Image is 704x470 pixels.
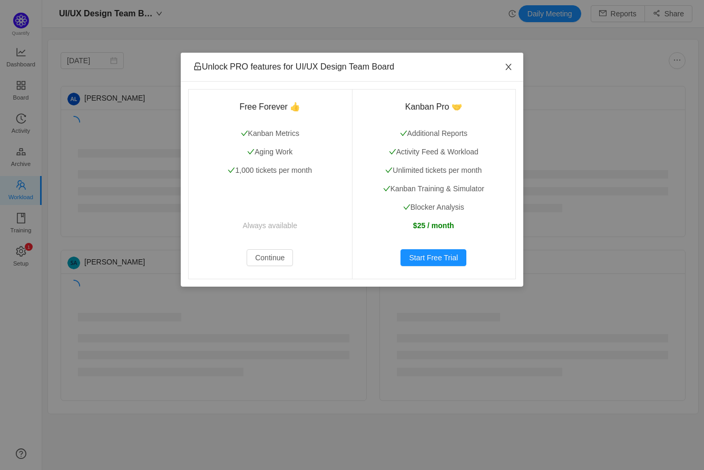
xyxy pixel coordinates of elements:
button: Close [494,53,523,82]
i: icon: check [247,148,255,155]
p: Kanban Training & Simulator [365,183,503,194]
strong: $25 / month [413,221,454,230]
i: icon: check [389,148,396,155]
h3: Kanban Pro 🤝 [365,102,503,112]
i: icon: close [504,63,513,71]
button: Continue [247,249,293,266]
p: Unlimited tickets per month [365,165,503,176]
span: Unlock PRO features for UI/UX Design Team Board [193,62,394,71]
i: icon: check [228,167,235,174]
p: Kanban Metrics [201,128,339,139]
p: Blocker Analysis [365,202,503,213]
i: icon: check [403,203,410,211]
i: icon: check [241,130,248,137]
span: 1,000 tickets per month [228,166,312,174]
i: icon: check [385,167,393,174]
i: icon: check [383,185,390,192]
p: Additional Reports [365,128,503,139]
p: Activity Feed & Workload [365,146,503,158]
p: Aging Work [201,146,339,158]
i: icon: unlock [193,62,202,71]
i: icon: check [400,130,407,137]
h3: Free Forever 👍 [201,102,339,112]
button: Start Free Trial [400,249,466,266]
p: Always available [201,220,339,231]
